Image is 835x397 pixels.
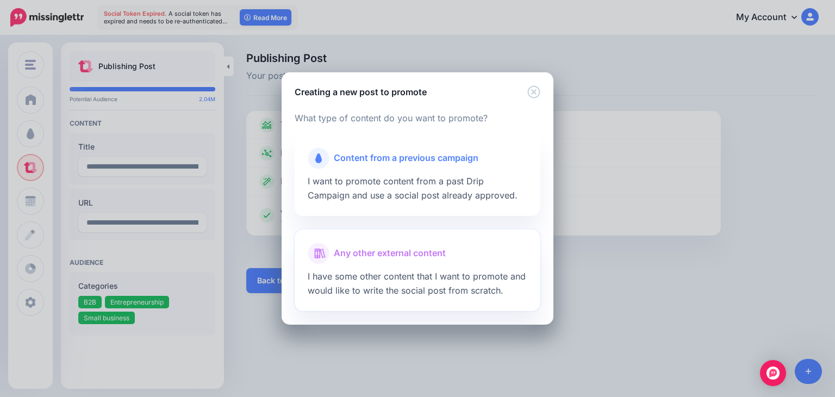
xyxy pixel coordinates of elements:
[295,111,540,126] p: What type of content do you want to promote?
[308,271,526,296] span: I have some other content that I want to promote and would like to write the social post from scr...
[334,151,478,165] span: Content from a previous campaign
[527,85,540,99] button: Close
[308,176,518,201] span: I want to promote content from a past Drip Campaign and use a social post already approved.
[315,153,322,163] img: drip-campaigns.png
[760,360,786,386] div: Open Intercom Messenger
[295,85,427,98] h5: Creating a new post to promote
[334,246,446,260] span: Any other external content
